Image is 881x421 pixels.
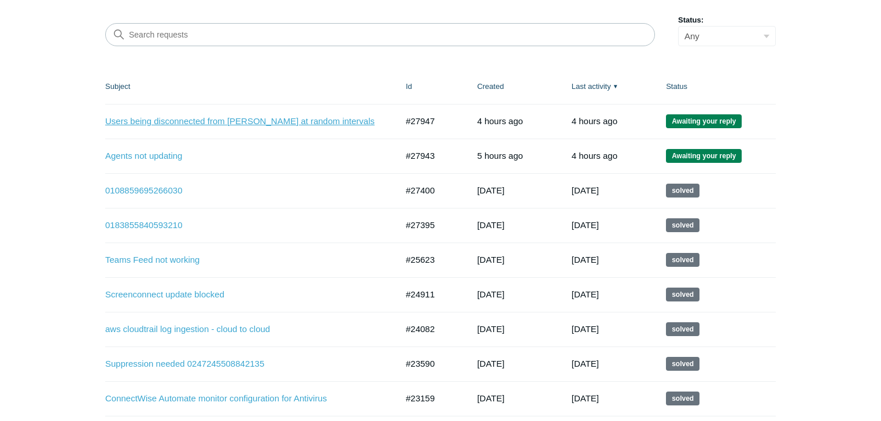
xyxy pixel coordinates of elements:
[105,69,394,104] th: Subject
[572,185,599,195] time: 08/22/2025, 17:02
[105,115,380,128] a: Users being disconnected from [PERSON_NAME] at random intervals
[477,116,523,126] time: 09/05/2025, 10:09
[666,114,742,128] span: We are waiting for you to respond
[477,289,504,299] time: 05/15/2025, 15:55
[572,255,599,264] time: 07/21/2025, 11:02
[666,184,699,198] span: This request has been solved
[666,392,699,405] span: This request has been solved
[394,139,465,173] td: #27943
[477,151,523,161] time: 09/05/2025, 09:37
[678,14,776,26] label: Status:
[394,277,465,312] td: #24911
[666,322,699,336] span: This request has been solved
[666,253,699,267] span: This request has been solved
[572,82,611,91] a: Last activity▼
[105,357,380,371] a: Suppression needed 0247245508842135
[666,357,699,371] span: This request has been solved
[572,359,599,368] time: 04/06/2025, 15:02
[477,220,504,230] time: 08/13/2025, 11:01
[394,381,465,416] td: #23159
[654,69,776,104] th: Status
[394,312,465,347] td: #24082
[572,324,599,334] time: 05/04/2025, 16:02
[394,173,465,208] td: #27400
[613,82,619,91] span: ▼
[477,324,504,334] time: 04/07/2025, 13:42
[105,288,380,301] a: Screenconnect update blocked
[105,392,380,405] a: ConnectWise Automate monitor configuration for Antivirus
[105,150,380,163] a: Agents not updating
[666,288,699,301] span: This request has been solved
[477,185,504,195] time: 08/13/2025, 11:42
[477,82,504,91] a: Created
[394,208,465,243] td: #27395
[394,347,465,381] td: #23590
[666,149,742,163] span: We are waiting for you to respond
[394,243,465,277] td: #25623
[105,219,380,232] a: 0183855840593210
[105,23,655,46] input: Search requests
[572,116,617,126] time: 09/05/2025, 10:47
[477,255,504,264] time: 06/23/2025, 11:41
[572,393,599,403] time: 03/18/2025, 19:02
[477,359,504,368] time: 03/14/2025, 10:39
[105,184,380,198] a: 0108859695266030
[666,218,699,232] span: This request has been solved
[105,254,380,267] a: Teams Feed not working
[572,151,617,161] time: 09/05/2025, 10:34
[572,220,599,230] time: 08/22/2025, 17:02
[572,289,599,299] time: 06/05/2025, 16:02
[477,393,504,403] time: 02/24/2025, 10:02
[394,69,465,104] th: Id
[105,323,380,336] a: aws cloudtrail log ingestion - cloud to cloud
[394,104,465,139] td: #27947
